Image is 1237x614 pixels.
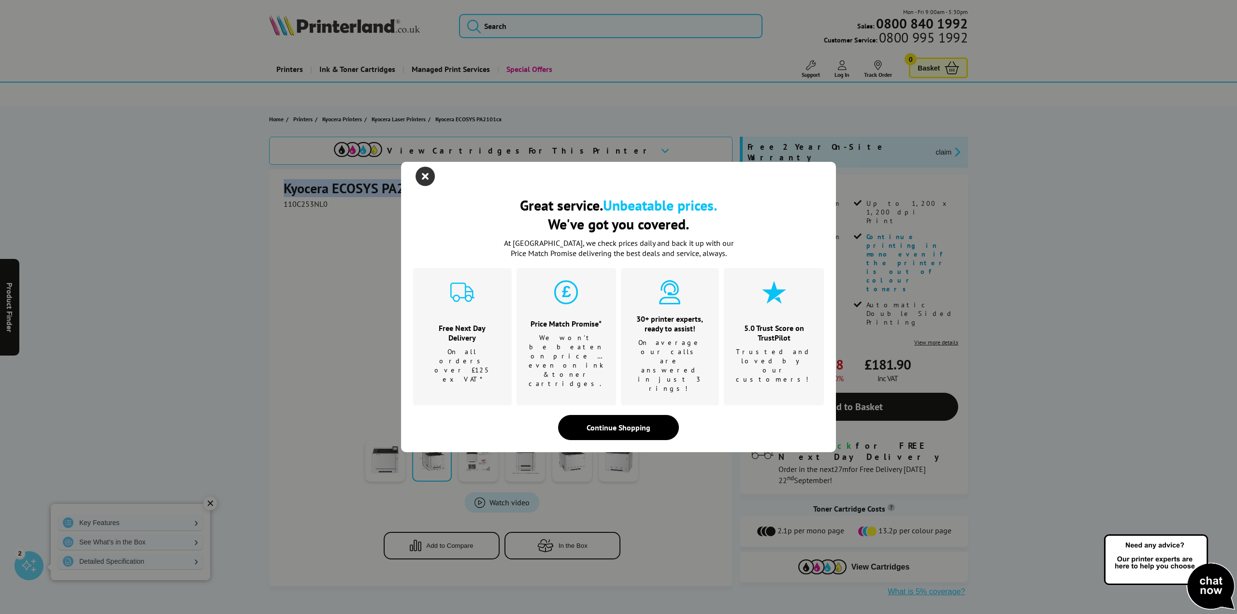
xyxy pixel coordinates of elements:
[762,280,786,304] img: star-cyan.svg
[450,280,475,304] img: delivery-cyan.svg
[498,238,739,258] p: At [GEOGRAPHIC_DATA], we check prices daily and back it up with our Price Match Promise deliverin...
[529,319,604,328] h3: Price Match Promise*
[425,323,500,343] h3: Free Next Day Delivery
[554,280,578,304] img: price-promise-cyan.svg
[425,347,500,384] p: On all orders over £125 ex VAT*
[1102,533,1237,612] img: Open Live Chat window
[736,347,812,384] p: Trusted and loved by our customers!
[603,196,717,214] b: Unbeatable prices.
[418,169,432,184] button: close modal
[633,314,707,333] h3: 30+ printer experts, ready to assist!
[736,323,812,343] h3: 5.0 Trust Score on TrustPilot
[529,333,604,388] p: We won't be beaten on price …even on ink & toner cartridges.
[413,196,824,233] h2: Great service. We've got you covered.
[558,415,679,440] div: Continue Shopping
[633,338,707,393] p: On average our calls are answered in just 3 rings!
[658,280,682,304] img: expert-cyan.svg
